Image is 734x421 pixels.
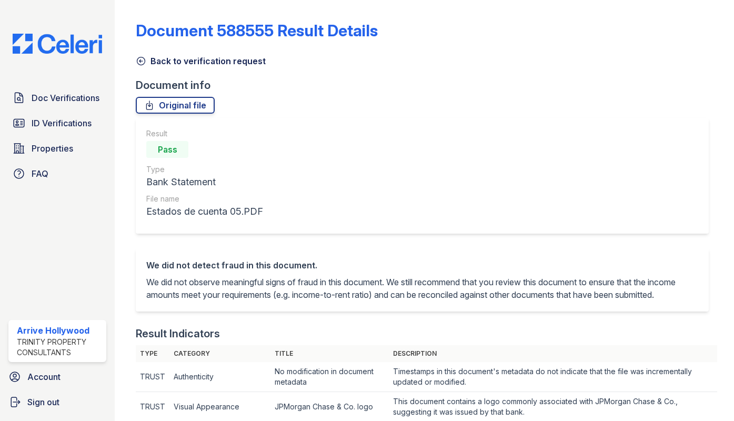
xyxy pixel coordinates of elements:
th: Type [136,345,169,362]
td: Timestamps in this document's metadata do not indicate that the file was incrementally updated or... [389,362,717,392]
a: Properties [8,138,106,159]
span: ID Verifications [32,117,92,129]
p: We did not observe meaningful signs of fraud in this document. We still recommend that you review... [146,276,698,301]
a: Account [4,366,110,387]
div: We did not detect fraud in this document. [146,259,698,272]
a: Doc Verifications [8,87,106,108]
th: Category [169,345,270,362]
th: Title [270,345,389,362]
img: CE_Logo_Blue-a8612792a0a2168367f1c8372b55b34899dd931a85d93a1a3d3e32e68fde9ad4.png [4,34,110,54]
div: Result [146,128,263,139]
span: Properties [32,142,73,155]
div: Estados de cuenta 05.PDF [146,204,263,219]
a: FAQ [8,163,106,184]
div: Trinity Property Consultants [17,337,102,358]
span: FAQ [32,167,48,180]
td: No modification in document metadata [270,362,389,392]
div: Pass [146,141,188,158]
div: Result Indicators [136,326,220,341]
span: Doc Verifications [32,92,99,104]
td: Authenticity [169,362,270,392]
div: Document info [136,78,717,93]
th: Description [389,345,717,362]
div: Type [146,164,263,175]
a: Document 588555 Result Details [136,21,378,40]
td: TRUST [136,362,169,392]
a: Sign out [4,392,110,413]
div: File name [146,194,263,204]
a: ID Verifications [8,113,106,134]
div: Arrive Hollywood [17,324,102,337]
a: Back to verification request [136,55,266,67]
span: Account [27,370,61,383]
a: Original file [136,97,215,114]
span: Sign out [27,396,59,408]
div: Bank Statement [146,175,263,189]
